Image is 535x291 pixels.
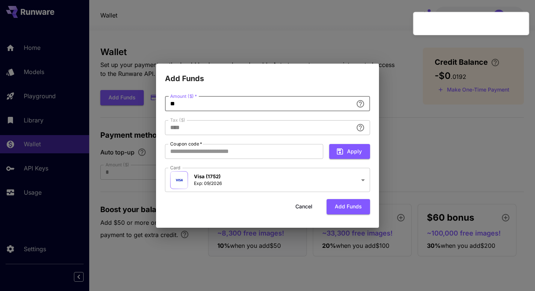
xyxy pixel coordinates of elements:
[194,180,222,187] p: Exp: 09/2026
[170,141,202,147] label: Coupon code
[287,199,321,214] button: Cancel
[170,164,181,171] label: Card
[170,117,185,123] label: Tax ($)
[327,199,370,214] button: Add funds
[170,93,197,99] label: Amount ($)
[156,64,379,84] h2: Add Funds
[329,144,370,159] button: Apply
[194,173,222,180] p: Visa (1752)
